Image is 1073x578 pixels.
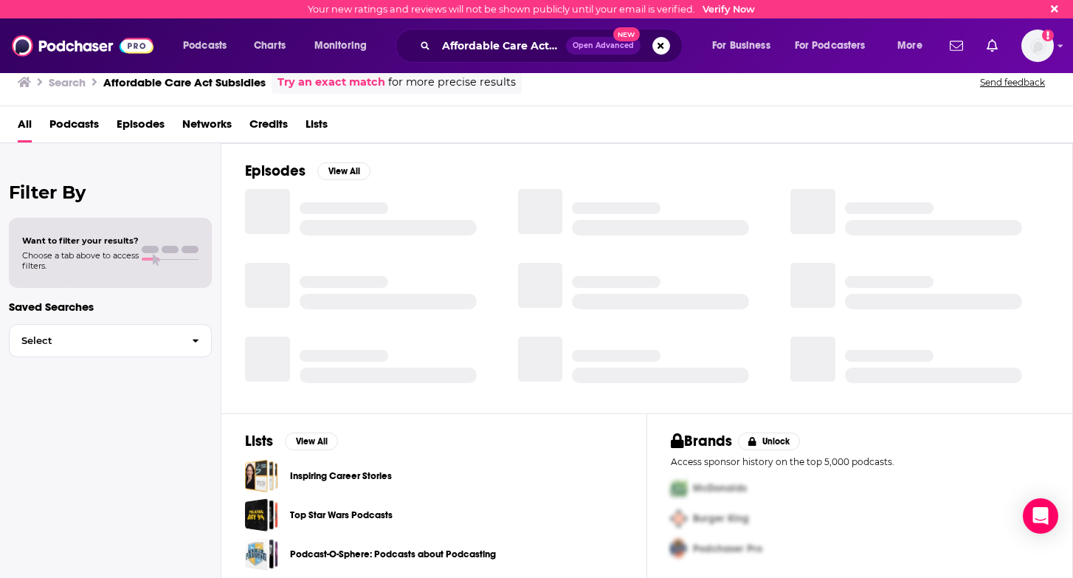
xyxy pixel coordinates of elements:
[573,42,634,49] span: Open Advanced
[795,35,866,56] span: For Podcasters
[103,75,266,89] h3: Affordable Care Act Subsidies
[285,433,338,450] button: View All
[665,473,693,503] img: First Pro Logo
[245,498,278,531] a: Top Star Wars Podcasts
[18,112,32,142] a: All
[12,32,153,60] img: Podchaser - Follow, Share and Rate Podcasts
[1042,30,1054,41] svg: Email not verified
[665,534,693,564] img: Third Pro Logo
[245,162,370,180] a: EpisodesView All
[671,432,732,450] h2: Brands
[245,432,273,450] h2: Lists
[10,336,180,345] span: Select
[22,250,139,271] span: Choose a tab above to access filters.
[290,507,393,523] a: Top Star Wars Podcasts
[49,75,86,89] h3: Search
[944,33,969,58] a: Show notifications dropdown
[665,503,693,534] img: Second Pro Logo
[314,35,367,56] span: Monitoring
[897,35,922,56] span: More
[245,459,278,492] a: Inspiring Career Stories
[277,74,385,91] a: Try an exact match
[290,468,392,484] a: Inspiring Career Stories
[410,29,697,63] div: Search podcasts, credits, & more...
[981,33,1004,58] a: Show notifications dropdown
[22,235,139,246] span: Want to filter your results?
[566,37,641,55] button: Open AdvancedNew
[9,324,212,357] button: Select
[49,112,99,142] a: Podcasts
[613,27,640,41] span: New
[887,34,941,58] button: open menu
[1023,498,1058,534] div: Open Intercom Messenger
[436,34,566,58] input: Search podcasts, credits, & more...
[304,34,386,58] button: open menu
[290,546,496,562] a: Podcast-O-Sphere: Podcasts about Podcasting
[693,482,747,495] span: McDonalds
[308,4,755,15] div: Your new ratings and reviews will not be shown publicly until your email is verified.
[703,4,755,15] a: Verify Now
[702,34,789,58] button: open menu
[306,112,328,142] a: Lists
[693,543,762,555] span: Podchaser Pro
[183,35,227,56] span: Podcasts
[1021,30,1054,62] img: User Profile
[249,112,288,142] a: Credits
[244,34,294,58] a: Charts
[245,537,278,571] a: Podcast-O-Sphere: Podcasts about Podcasting
[388,74,516,91] span: for more precise results
[245,432,338,450] a: ListsView All
[785,34,887,58] button: open menu
[1021,30,1054,62] span: Logged in as brendanmontesinos1
[254,35,286,56] span: Charts
[173,34,246,58] button: open menu
[182,112,232,142] a: Networks
[712,35,770,56] span: For Business
[317,162,370,180] button: View All
[245,162,306,180] h2: Episodes
[117,112,165,142] a: Episodes
[976,76,1049,89] button: Send feedback
[9,300,212,314] p: Saved Searches
[9,182,212,203] h2: Filter By
[671,456,1049,467] p: Access sponsor history on the top 5,000 podcasts.
[1021,30,1054,62] button: Show profile menu
[693,512,749,525] span: Burger King
[738,433,801,450] button: Unlock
